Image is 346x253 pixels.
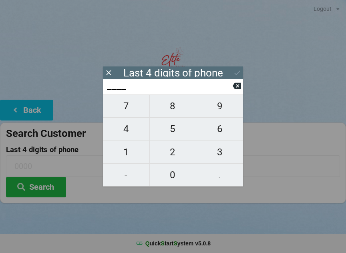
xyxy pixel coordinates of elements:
button: 5 [150,118,197,141]
span: 7 [103,98,149,114]
span: 9 [196,98,243,114]
button: 9 [196,94,243,118]
button: 2 [150,141,197,163]
button: 4 [103,118,150,141]
span: 3 [196,144,243,161]
span: 2 [150,144,196,161]
span: 5 [150,120,196,137]
button: 1 [103,141,150,163]
button: 0 [150,164,197,187]
button: 7 [103,94,150,118]
span: 6 [196,120,243,137]
span: 0 [150,167,196,183]
div: Last 4 digits of phone [123,69,223,77]
button: 6 [196,118,243,141]
span: 4 [103,120,149,137]
button: 3 [196,141,243,163]
button: 8 [150,94,197,118]
span: 1 [103,144,149,161]
span: 8 [150,98,196,114]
